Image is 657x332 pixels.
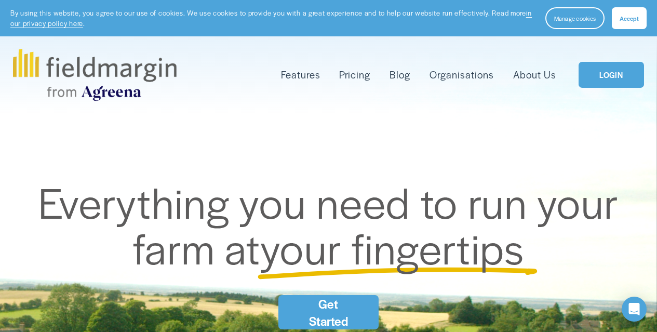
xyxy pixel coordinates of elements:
a: Get Started [278,295,379,329]
span: Features [281,68,320,82]
img: fieldmargin.com [13,49,176,101]
a: in our privacy policy here [10,8,532,28]
button: Accept [612,7,647,29]
span: Accept [620,14,639,22]
p: By using this website, you agree to our use of cookies. We use cookies to provide you with a grea... [10,8,535,28]
span: your fingertips [260,218,525,277]
div: Open Intercom Messenger [622,297,647,322]
a: About Us [513,67,556,83]
a: LOGIN [579,62,644,88]
span: Everything you need to run your farm at [38,172,629,276]
a: Organisations [430,67,494,83]
a: folder dropdown [281,67,320,83]
button: Manage cookies [545,7,605,29]
a: Pricing [339,67,370,83]
span: Manage cookies [554,14,596,22]
a: Blog [390,67,410,83]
